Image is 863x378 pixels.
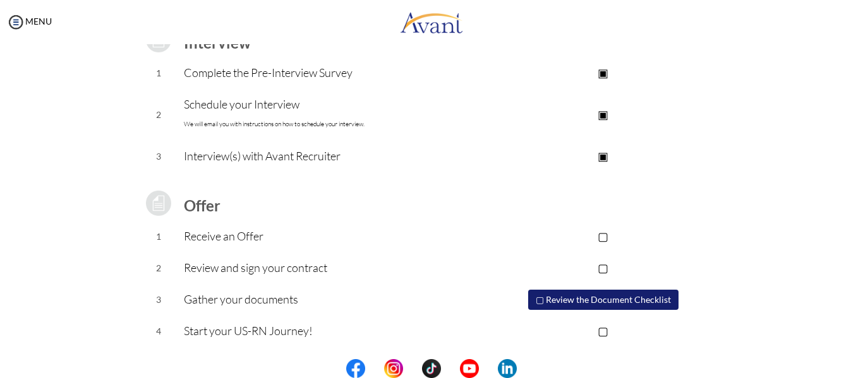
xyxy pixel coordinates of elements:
[460,359,479,378] img: yt.png
[346,359,365,378] img: fb.png
[184,64,476,81] p: Complete the Pre-Interview Survey
[184,227,476,245] p: Receive an Offer
[441,359,460,378] img: blank.png
[365,359,384,378] img: blank.png
[133,221,184,252] td: 1
[143,187,174,219] img: icon-test-grey.png
[133,252,184,284] td: 2
[133,141,184,172] td: 3
[133,57,184,89] td: 1
[184,259,476,276] p: Review and sign your contract
[528,290,679,310] button: ▢ Review the Document Checklist
[184,290,476,308] p: Gather your documents
[184,322,476,340] p: Start your US-RN Journey!
[6,16,52,27] a: MENU
[133,89,184,141] td: 2
[476,322,730,340] p: ▢
[403,359,422,378] img: blank.png
[476,105,730,123] p: ▣
[476,259,730,276] p: ▢
[184,196,220,215] b: Offer
[133,316,184,347] td: 4
[498,359,517,378] img: li.png
[476,147,730,165] p: ▣
[6,13,25,32] img: icon-menu.png
[384,359,403,378] img: in.png
[422,359,441,378] img: tt.png
[184,120,365,128] font: We will email you with instructions on how to schedule your interview.
[400,3,463,41] img: logo.png
[479,359,498,378] img: blank.png
[184,95,476,133] p: Schedule your Interview
[476,64,730,81] p: ▣
[133,284,184,316] td: 3
[184,147,476,165] p: Interview(s) with Avant Recruiter
[476,227,730,245] p: ▢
